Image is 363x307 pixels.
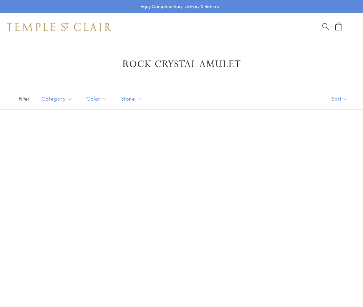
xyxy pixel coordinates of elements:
[83,94,112,103] span: Color
[38,94,78,103] span: Category
[81,91,112,106] button: Color
[17,58,346,71] h1: Rock Crystal Amulet
[36,91,78,106] button: Category
[116,91,147,106] button: Stone
[335,22,342,31] a: Open Shopping Bag
[316,88,363,109] button: Show sort by
[141,3,219,10] p: Enjoy Complimentary Delivery & Returns
[7,23,111,31] img: Temple St. Clair
[322,22,329,31] a: Search
[348,23,356,31] button: Open navigation
[118,94,147,103] span: Stone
